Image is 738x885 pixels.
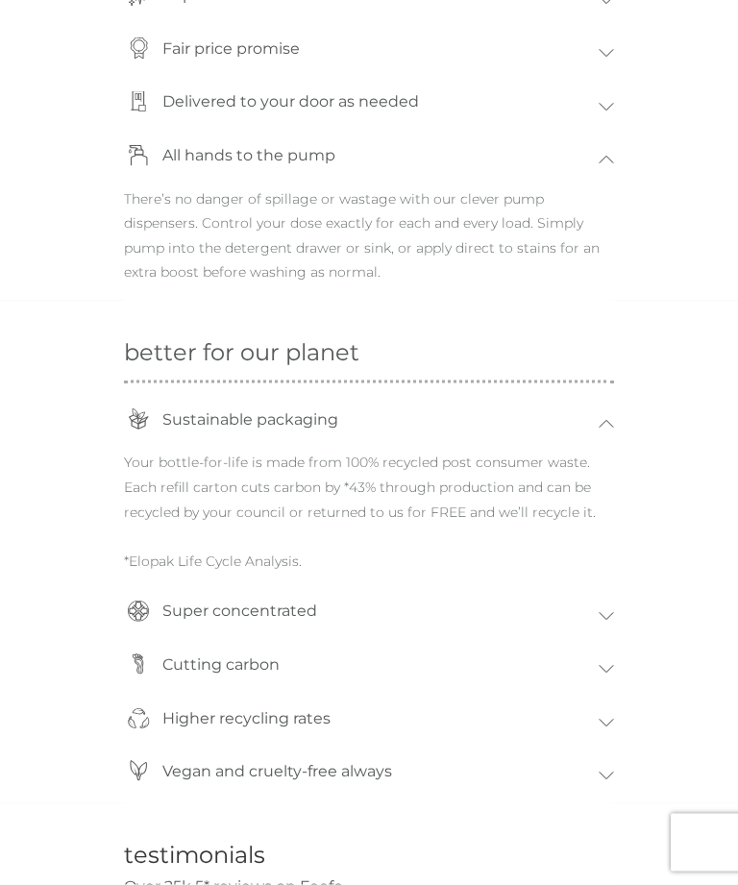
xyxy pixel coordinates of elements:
[124,451,614,589] p: Your bottle-for-life is made from 100% recycled post consumer waste. Each refill carton cuts carb...
[153,589,327,633] p: Super concentrated
[153,80,429,124] p: Delivered to your door as needed
[128,145,149,166] img: pump-icon.svg
[128,760,149,782] img: vegan-icon.svg
[128,408,149,430] img: plastic-free-packaging-icon.svg
[124,187,614,301] p: There’s no danger of spillage or wastage with our clever pump dispensers. Control your dose exact...
[124,842,614,870] h2: testimonials
[153,697,340,741] p: Higher recycling rates
[124,339,614,367] h2: better for our planet
[128,91,149,112] img: door-icon.svg
[153,134,345,178] p: All hands to the pump
[128,37,150,60] img: coin-icon.svg
[153,27,309,71] p: Fair price promise
[153,750,402,794] p: Vegan and cruelty-free always
[128,653,149,676] img: CO2-icon.svg
[153,398,348,442] p: Sustainable packaging
[128,601,149,623] img: concentrated-icon.svg
[153,643,289,687] p: Cutting carbon
[127,707,150,729] img: recycle-icon.svg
